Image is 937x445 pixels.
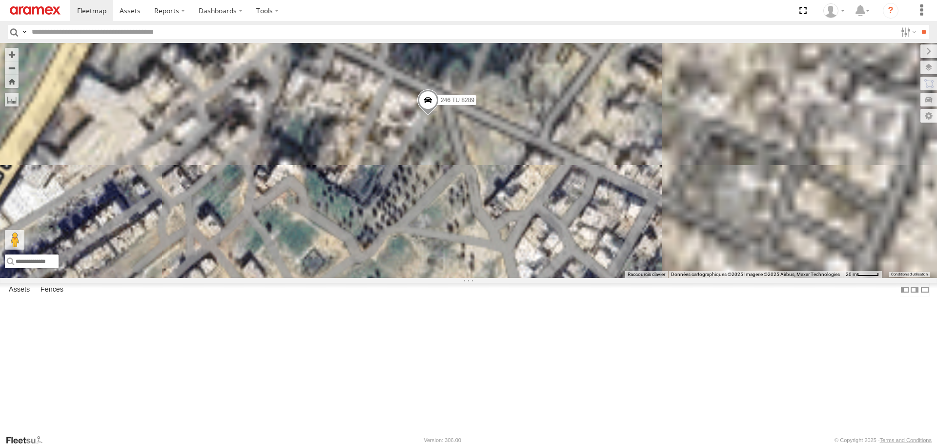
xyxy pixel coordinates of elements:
[5,48,19,61] button: Zoom in
[10,6,61,15] img: aramex-logo.svg
[820,3,848,18] div: Youssef Smat
[36,283,68,297] label: Fences
[920,283,930,297] label: Hide Summary Table
[920,109,937,123] label: Map Settings
[4,283,35,297] label: Assets
[883,3,898,19] i: ?
[20,25,28,39] label: Search Query
[846,272,857,277] span: 20 m
[5,435,50,445] a: Visit our Website
[891,272,928,276] a: Conditions d'utilisation (s'ouvre dans un nouvel onglet)
[5,75,19,88] button: Zoom Home
[5,93,19,106] label: Measure
[5,61,19,75] button: Zoom out
[843,271,882,278] button: Échelle de la carte : 20 m pour 41 pixels
[424,437,461,443] div: Version: 306.00
[5,230,24,250] button: Faites glisser Pegman sur la carte pour ouvrir Street View
[671,272,840,277] span: Données cartographiques ©2025 Imagerie ©2025 Airbus, Maxar Technologies
[880,437,932,443] a: Terms and Conditions
[910,283,919,297] label: Dock Summary Table to the Right
[835,437,932,443] div: © Copyright 2025 -
[897,25,918,39] label: Search Filter Options
[628,271,665,278] button: Raccourcis clavier
[900,283,910,297] label: Dock Summary Table to the Left
[441,97,474,104] span: 246 TU 8289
